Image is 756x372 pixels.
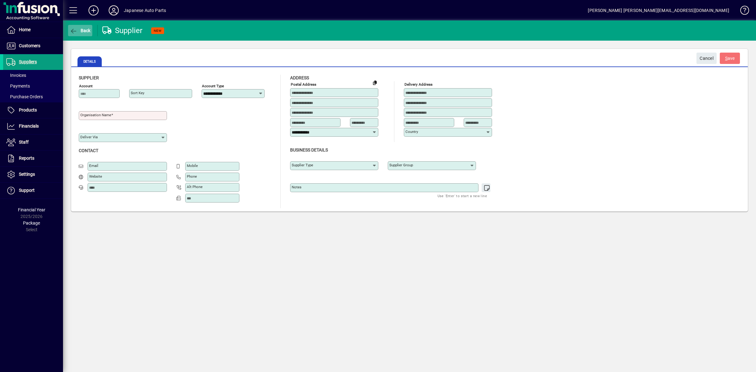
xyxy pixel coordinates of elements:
[19,140,29,145] span: Staff
[131,91,144,95] mat-label: Sort key
[736,1,748,22] a: Knowledge Base
[725,56,728,61] span: S
[3,70,63,81] a: Invoices
[389,163,413,167] mat-label: Supplier group
[19,43,40,48] span: Customers
[79,148,98,153] span: Contact
[83,5,104,16] button: Add
[154,29,162,33] span: NEW
[23,220,40,226] span: Package
[6,73,26,78] span: Invoices
[290,75,309,80] span: Address
[6,94,43,99] span: Purchase Orders
[202,84,224,88] mat-label: Account Type
[3,118,63,134] a: Financials
[3,91,63,102] a: Purchase Orders
[720,53,740,64] button: Save
[292,185,301,189] mat-label: Notes
[18,207,45,212] span: Financial Year
[77,56,102,66] span: Details
[3,167,63,182] a: Settings
[79,84,93,88] mat-label: Account
[19,188,35,193] span: Support
[588,5,729,15] div: [PERSON_NAME] [PERSON_NAME][EMAIL_ADDRESS][DOMAIN_NAME]
[104,5,124,16] button: Profile
[405,129,418,134] mat-label: Country
[3,151,63,166] a: Reports
[370,77,380,88] button: Copy to Delivery address
[187,163,198,168] mat-label: Mobile
[187,174,197,179] mat-label: Phone
[290,147,328,152] span: Business details
[696,53,717,64] button: Cancel
[68,25,92,36] button: Back
[80,113,111,117] mat-label: Organisation name
[3,102,63,118] a: Products
[292,163,313,167] mat-label: Supplier type
[19,27,31,32] span: Home
[19,59,37,64] span: Suppliers
[3,38,63,54] a: Customers
[438,192,487,199] mat-hint: Use 'Enter' to start a new line
[19,107,37,112] span: Products
[63,25,98,36] app-page-header-button: Back
[89,163,98,168] mat-label: Email
[725,53,735,64] span: ave
[3,134,63,150] a: Staff
[3,22,63,38] a: Home
[102,26,143,36] div: Supplier
[89,174,102,179] mat-label: Website
[80,135,98,139] mat-label: Deliver via
[79,75,99,80] span: Supplier
[700,53,713,64] span: Cancel
[3,81,63,91] a: Payments
[19,156,34,161] span: Reports
[19,123,39,129] span: Financials
[6,83,30,89] span: Payments
[187,185,203,189] mat-label: Alt Phone
[3,183,63,198] a: Support
[70,28,91,33] span: Back
[124,5,166,15] div: Japanese Auto Parts
[19,172,35,177] span: Settings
